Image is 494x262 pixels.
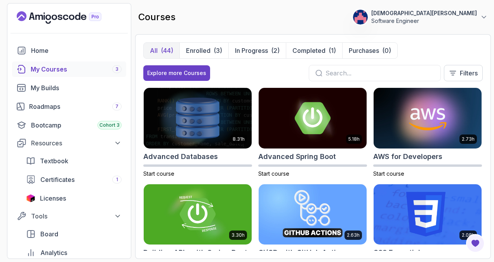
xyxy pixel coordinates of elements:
p: 3.30h [231,232,245,238]
button: Purchases(0) [342,43,397,58]
p: 2.08h [462,232,475,238]
p: Purchases [349,46,379,55]
a: home [12,43,126,58]
h2: Building APIs with Spring Boot [143,247,247,258]
div: (0) [382,46,391,55]
div: My Courses [31,65,122,74]
a: board [21,226,126,242]
div: (44) [161,46,173,55]
button: Enrolled(3) [179,43,228,58]
div: Explore more Courses [147,69,206,77]
p: 2.73h [462,136,475,142]
a: bootcamp [12,117,126,133]
p: [DEMOGRAPHIC_DATA][PERSON_NAME] [371,9,477,17]
div: Resources [31,138,122,148]
span: 1 [116,176,118,183]
a: textbook [21,153,126,169]
button: All(44) [144,43,179,58]
img: Building APIs with Spring Boot card [144,184,252,245]
div: Tools [31,211,122,221]
div: My Builds [31,83,122,93]
span: Analytics [40,248,67,257]
h2: Advanced Databases [143,151,218,162]
h2: courses [138,11,176,23]
p: Enrolled [186,46,210,55]
a: roadmaps [12,99,126,114]
a: analytics [21,245,126,260]
span: Start course [258,170,289,177]
img: AWS for Developers card [374,88,482,148]
img: Advanced Spring Boot card [259,88,367,148]
p: Completed [292,46,325,55]
a: Landing page [17,11,119,24]
a: certificates [21,172,126,187]
h2: Advanced Spring Boot [258,151,336,162]
button: user profile image[DEMOGRAPHIC_DATA][PERSON_NAME]Software Engineer [353,9,488,25]
span: Start course [373,170,404,177]
button: Tools [12,209,126,223]
span: 7 [115,103,118,110]
span: Licenses [40,194,66,203]
img: jetbrains icon [26,194,35,202]
p: In Progress [235,46,268,55]
h2: CSS Essentials [373,247,424,258]
div: (3) [214,46,222,55]
p: 5.18h [348,136,360,142]
p: 2.63h [347,232,360,238]
input: Search... [325,68,434,78]
img: user profile image [353,10,368,24]
div: Bootcamp [31,121,122,130]
h2: AWS for Developers [373,151,442,162]
p: 8.31h [233,136,245,142]
h2: CI/CD with GitHub Actions [258,247,348,258]
img: CI/CD with GitHub Actions card [259,184,367,245]
a: builds [12,80,126,96]
button: Resources [12,136,126,150]
p: All [150,46,158,55]
div: Roadmaps [29,102,122,111]
span: Start course [143,170,174,177]
span: Textbook [40,156,68,166]
a: courses [12,61,126,77]
p: Software Engineer [371,17,477,25]
div: Home [31,46,122,55]
img: Advanced Databases card [144,88,252,148]
button: Open Feedback Button [466,234,485,253]
a: licenses [21,190,126,206]
p: Filters [460,68,478,78]
span: Certificates [40,175,75,184]
button: Filters [444,65,483,81]
span: 3 [115,66,118,72]
div: (2) [271,46,280,55]
div: (1) [329,46,336,55]
img: CSS Essentials card [374,184,482,245]
button: Explore more Courses [143,65,210,81]
button: Completed(1) [286,43,342,58]
button: In Progress(2) [228,43,286,58]
span: Board [40,229,58,239]
span: Cohort 3 [99,122,120,128]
